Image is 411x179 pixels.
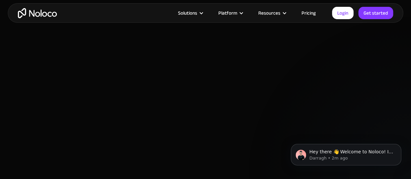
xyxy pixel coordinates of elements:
[218,9,237,17] div: Platform
[358,7,393,19] a: Get started
[170,9,210,17] div: Solutions
[18,8,57,18] a: home
[178,9,197,17] div: Solutions
[210,9,250,17] div: Platform
[293,9,324,17] a: Pricing
[258,9,280,17] div: Resources
[250,9,293,17] div: Resources
[281,130,411,176] iframe: Intercom notifications message
[332,7,353,19] a: Login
